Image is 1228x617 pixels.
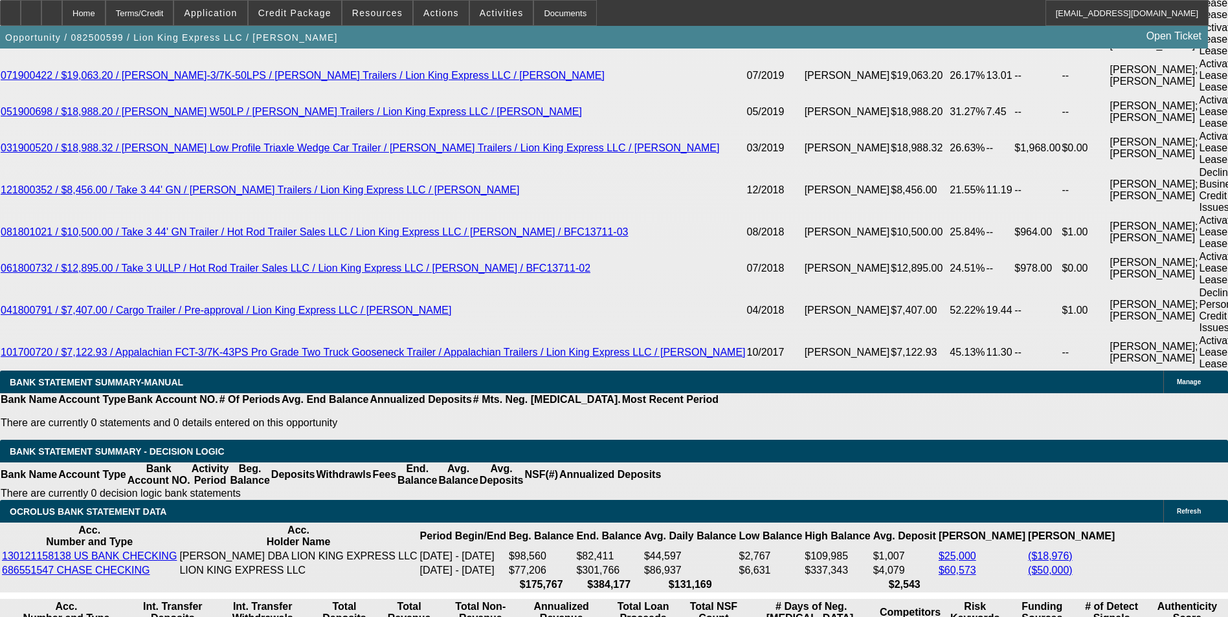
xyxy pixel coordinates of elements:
[746,130,804,166] td: 03/2019
[1014,166,1061,214] td: --
[438,462,478,487] th: Avg. Balance
[1061,58,1109,94] td: --
[804,250,891,287] td: [PERSON_NAME]
[986,58,1014,94] td: 13.01
[1014,58,1061,94] td: --
[575,550,642,563] td: $82,411
[10,506,166,517] span: OCROLUS BANK STATEMENT DATA
[397,462,438,487] th: End. Balance
[191,462,230,487] th: Activity Period
[986,214,1014,250] td: --
[1,347,746,358] a: 101700720 / $7,122.93 / Appalachian FCT-3/7K-43PS Pro Grade Two Truck Gooseneck Trailer / Appalac...
[508,564,574,577] td: $77,206
[58,393,127,406] th: Account Type
[1,263,590,274] a: 061800732 / $12,895.00 / Take 3 ULLP / Hot Rod Trailer Sales LLC / Lion King Express LLC / [PERSO...
[890,94,949,130] td: $18,988.20
[890,130,949,166] td: $18,988.32
[1,226,629,237] a: 081801021 / $10,500.00 / Take 3 44' GN Trailer / Hot Rod Trailer Sales LLC / Lion King Express LL...
[315,462,372,487] th: Withdrawls
[890,166,949,214] td: $8,456.00
[179,524,418,548] th: Acc. Holder Name
[58,462,127,487] th: Account Type
[986,166,1014,214] td: 11.19
[949,334,985,371] td: 45.13%
[174,1,247,25] button: Application
[1177,508,1201,515] span: Refresh
[1061,287,1109,334] td: $1.00
[1061,214,1109,250] td: $1.00
[986,250,1014,287] td: --
[1061,94,1109,130] td: --
[372,462,397,487] th: Fees
[949,166,985,214] td: 21.55%
[1061,250,1109,287] td: $0.00
[949,250,985,287] td: 24.51%
[127,393,219,406] th: Bank Account NO.
[1014,250,1061,287] td: $978.00
[524,462,559,487] th: NSF(#)
[804,287,891,334] td: [PERSON_NAME]
[1110,214,1199,250] td: [PERSON_NAME]; [PERSON_NAME]
[746,214,804,250] td: 08/2018
[949,94,985,130] td: 31.27%
[1028,565,1073,576] a: ($50,000)
[804,58,891,94] td: [PERSON_NAME]
[986,94,1014,130] td: 7.45
[890,250,949,287] td: $12,895.00
[414,1,469,25] button: Actions
[949,214,985,250] td: 25.84%
[470,1,533,25] button: Activities
[179,550,418,563] td: [PERSON_NAME] DBA LION KING EXPRESS LLC
[479,462,524,487] th: Avg. Deposits
[508,524,574,548] th: Beg. Balance
[127,462,191,487] th: Bank Account NO.
[10,377,183,387] span: BANK STATEMENT SUMMARY-MANUAL
[739,564,803,577] td: $6,631
[890,58,949,94] td: $19,063.20
[281,393,370,406] th: Avg. End Balance
[746,334,804,371] td: 10/2017
[575,524,642,548] th: End. Balance
[986,130,1014,166] td: --
[804,564,871,577] td: $337,343
[1110,250,1199,287] td: [PERSON_NAME]; [PERSON_NAME]
[1141,25,1207,47] a: Open Ticket
[643,578,737,591] th: $131,169
[352,8,403,18] span: Resources
[949,130,985,166] td: 26.63%
[643,524,737,548] th: Avg. Daily Balance
[473,393,621,406] th: # Mts. Neg. [MEDICAL_DATA].
[873,550,937,563] td: $1,007
[1,106,582,117] a: 051900698 / $18,988.20 / [PERSON_NAME] W50LP / [PERSON_NAME] Trailers / Lion King Express LLC / [...
[1,142,719,153] a: 031900520 / $18,988.32 / [PERSON_NAME] Low Profile Triaxle Wedge Car Trailer / [PERSON_NAME] Trai...
[508,578,574,591] th: $175,767
[423,8,459,18] span: Actions
[1061,166,1109,214] td: --
[1014,334,1061,371] td: --
[1110,94,1199,130] td: [PERSON_NAME]; [PERSON_NAME]
[1,524,177,548] th: Acc. Number and Type
[1061,130,1109,166] td: $0.00
[939,550,976,561] a: $25,000
[804,524,871,548] th: High Balance
[804,334,891,371] td: [PERSON_NAME]
[1177,378,1201,385] span: Manage
[419,550,507,563] td: [DATE] - [DATE]
[1,305,451,316] a: 041800791 / $7,407.00 / Cargo Trailer / Pre-approval / Lion King Express LLC / [PERSON_NAME]
[1110,287,1199,334] td: [PERSON_NAME]; [PERSON_NAME]
[949,287,985,334] td: 52.22%
[2,550,177,561] a: 130121158138 US BANK CHECKING
[949,58,985,94] td: 26.17%
[1,184,519,195] a: 121800352 / $8,456.00 / Take 3 44' GN / [PERSON_NAME] Trailers / Lion King Express LLC / [PERSON_...
[229,462,270,487] th: Beg. Balance
[746,250,804,287] td: 07/2018
[1,70,605,81] a: 071900422 / $19,063.20 / [PERSON_NAME]-3/7K-50LPS / [PERSON_NAME] Trailers / Lion King Express LL...
[939,565,976,576] a: $60,573
[419,524,507,548] th: Period Begin/End
[1014,94,1061,130] td: --
[249,1,341,25] button: Credit Package
[1027,524,1115,548] th: [PERSON_NAME]
[804,130,891,166] td: [PERSON_NAME]
[938,524,1026,548] th: [PERSON_NAME]
[1110,58,1199,94] td: [PERSON_NAME]; [PERSON_NAME]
